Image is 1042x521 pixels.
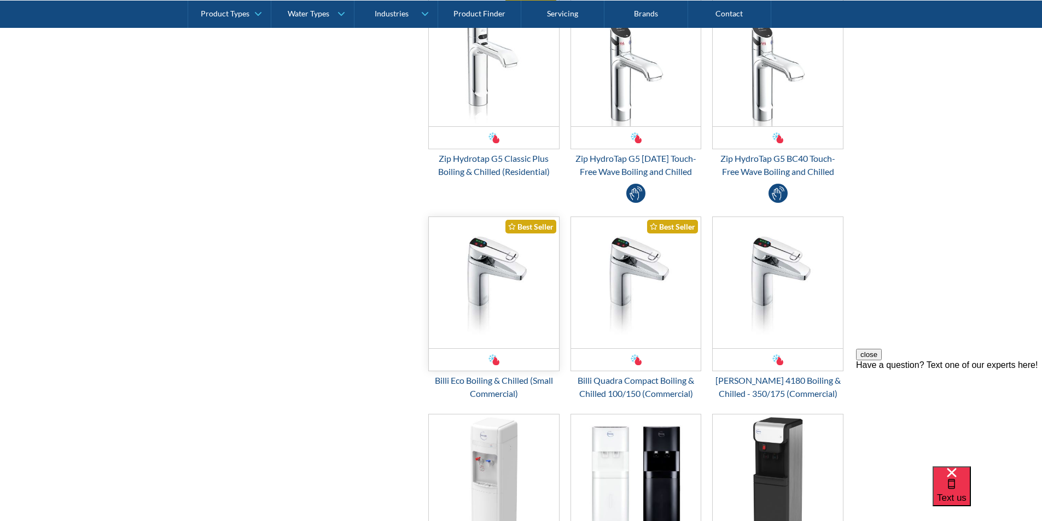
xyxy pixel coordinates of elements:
[933,466,1042,521] iframe: podium webchat widget bubble
[505,220,556,233] div: Best Seller
[571,216,702,400] a: Billi Quadra Compact Boiling & Chilled 100/150 (Commercial)Best SellerBilli Quadra Compact Boilin...
[428,374,560,400] div: Billi Eco Boiling & Chilled (Small Commercial)
[647,220,698,233] div: Best Seller
[713,217,843,348] img: Billi Quadra 4180 Boiling & Chilled - 350/175 (Commercial)
[712,374,843,400] div: [PERSON_NAME] 4180 Boiling & Chilled - 350/175 (Commercial)
[571,217,701,348] img: Billi Quadra Compact Boiling & Chilled 100/150 (Commercial)
[201,9,249,18] div: Product Types
[288,9,329,18] div: Water Types
[429,217,559,348] img: Billi Eco Boiling & Chilled (Small Commercial)
[571,152,702,178] div: Zip HydroTap G5 [DATE] Touch-Free Wave Boiling and Chilled
[428,152,560,178] div: Zip Hydrotap G5 Classic Plus Boiling & Chilled (Residential)
[375,9,409,18] div: Industries
[856,349,1042,480] iframe: podium webchat widget prompt
[571,374,702,400] div: Billi Quadra Compact Boiling & Chilled 100/150 (Commercial)
[712,152,843,178] div: Zip HydroTap G5 BC40 Touch-Free Wave Boiling and Chilled
[428,216,560,400] a: Billi Eco Boiling & Chilled (Small Commercial)Best SellerBilli Eco Boiling & Chilled (Small Comme...
[712,216,843,400] a: Billi Quadra 4180 Boiling & Chilled - 350/175 (Commercial)[PERSON_NAME] 4180 Boiling & Chilled - ...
